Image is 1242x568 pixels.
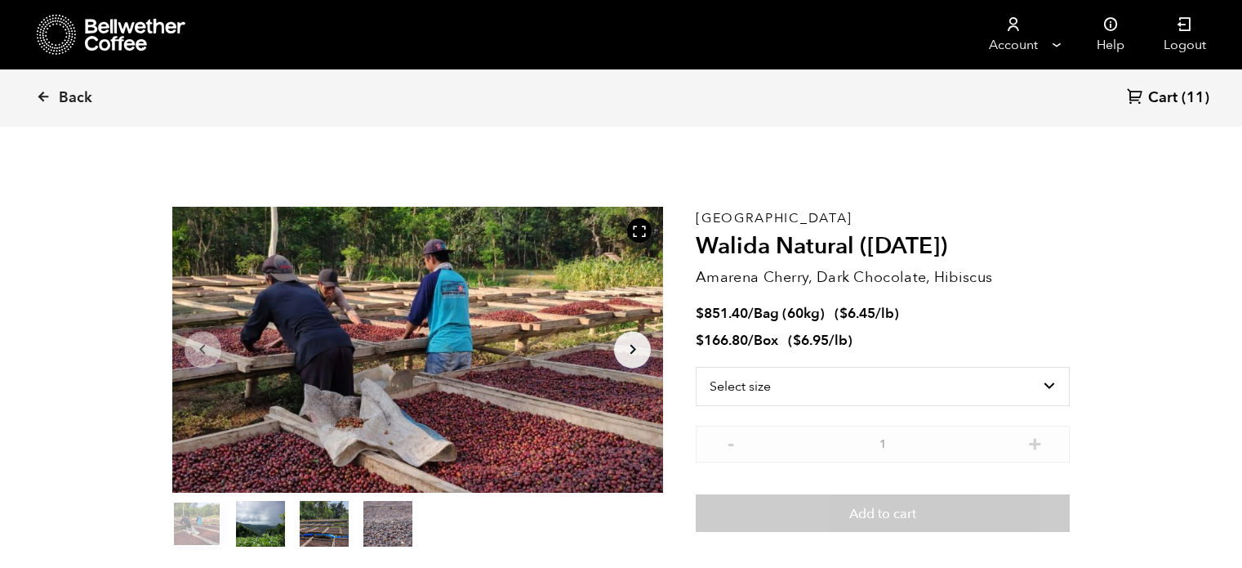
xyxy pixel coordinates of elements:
span: $ [839,304,848,323]
span: / [748,331,754,350]
bdi: 6.45 [839,304,875,323]
bdi: 166.80 [696,331,748,350]
button: - [720,434,741,450]
h2: Walida Natural ([DATE]) [696,233,1070,261]
span: / [748,304,754,323]
span: ( ) [835,304,899,323]
a: Cart (11) [1127,87,1209,110]
span: Box [754,331,778,350]
span: $ [696,331,704,350]
span: Back [59,88,92,108]
span: Bag (60kg) [754,304,825,323]
button: Add to cart [696,494,1070,532]
bdi: 851.40 [696,304,748,323]
p: Amarena Cherry, Dark Chocolate, Hibiscus [696,266,1070,288]
bdi: 6.95 [793,331,829,350]
span: /lb [829,331,848,350]
span: /lb [875,304,894,323]
span: (11) [1182,88,1209,108]
span: ( ) [788,331,852,350]
span: $ [696,304,704,323]
button: + [1025,434,1045,450]
span: Cart [1148,88,1177,108]
span: $ [793,331,801,350]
